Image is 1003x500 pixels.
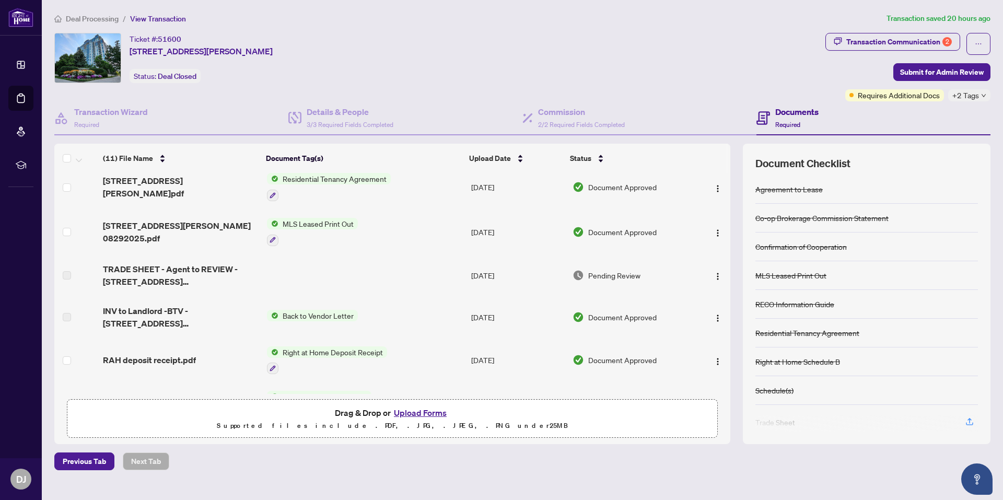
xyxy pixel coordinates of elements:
img: Status Icon [267,218,278,229]
button: Previous Tab [54,452,114,470]
span: Back to Vendor Letter [278,310,358,321]
span: 51600 [158,34,181,44]
h4: Documents [775,106,819,118]
th: Document Tag(s) [262,144,465,173]
button: Logo [709,224,726,240]
div: Schedule(s) [755,385,794,396]
article: Transaction saved 20 hours ago [887,13,990,25]
span: Document Checklist [755,156,850,171]
span: Document Approved [588,181,657,193]
span: [STREET_ADDRESS][PERSON_NAME] 08292025.pdf [103,219,258,245]
button: Status IconResidential Tenancy Agreement [267,173,391,201]
li: / [123,13,126,25]
td: [DATE] [467,254,568,296]
td: [DATE] [467,338,568,383]
button: Logo [709,267,726,284]
img: Status Icon [267,346,278,358]
span: 188 [PERSON_NAME] Ave 1510_f401.pdf [103,392,258,417]
span: Deal Closed [158,72,196,81]
th: Upload Date [465,144,566,173]
span: Document Approved [588,311,657,323]
span: Upload Date [469,153,511,164]
div: Co-op Brokerage Commission Statement [755,212,889,224]
div: Ticket #: [130,33,181,45]
img: logo [8,8,33,27]
span: [STREET_ADDRESS][PERSON_NAME] [130,45,273,57]
button: Transaction Communication2 [825,33,960,51]
td: [DATE] [467,296,568,338]
img: Logo [714,184,722,193]
div: Status: [130,69,201,83]
th: (11) File Name [99,144,262,173]
img: Status Icon [267,391,278,402]
span: Drag & Drop orUpload FormsSupported files include .PDF, .JPG, .JPEG, .PNG under25MB [67,400,717,438]
span: ellipsis [975,40,982,48]
span: Right at Home Deposit Receipt [278,346,387,358]
span: Requires Additional Docs [858,89,940,101]
img: Status Icon [267,173,278,184]
div: Right at Home Schedule B [755,356,840,367]
img: Document Status [573,226,584,238]
span: DJ [16,472,26,486]
img: Document Status [573,311,584,323]
img: IMG-C12348287_1.jpg [55,33,121,83]
div: Transaction Communication [846,33,952,50]
button: Submit for Admin Review [893,63,990,81]
button: Logo [709,179,726,195]
button: Status IconRight at Home Deposit Receipt [267,346,387,375]
span: (11) File Name [103,153,153,164]
img: Document Status [573,354,584,366]
span: MLS Leased Print Out [278,218,358,229]
img: Logo [714,272,722,281]
span: home [54,15,62,22]
img: Document Status [573,270,584,281]
span: Residential Tenancy Agreement [278,173,391,184]
div: Agreement to Lease [755,183,823,195]
h4: Commission [538,106,625,118]
button: Upload Forms [391,406,450,420]
span: Status [570,153,591,164]
div: RECO Information Guide [755,298,834,310]
span: Submit for Admin Review [900,64,984,80]
span: Right at Home Schedule B [278,391,371,402]
span: down [981,93,986,98]
img: Logo [714,314,722,322]
span: Required [74,121,99,129]
span: Deal Processing [66,14,119,24]
h4: Details & People [307,106,393,118]
p: Supported files include .PDF, .JPG, .JPEG, .PNG under 25 MB [74,420,711,432]
span: Required [775,121,800,129]
div: Residential Tenancy Agreement [755,327,859,339]
th: Status [566,144,692,173]
button: Logo [709,352,726,368]
span: +2 Tags [952,89,979,101]
h4: Transaction Wizard [74,106,148,118]
button: Logo [709,309,726,325]
button: Status IconBack to Vendor Letter [267,310,358,321]
span: Previous Tab [63,453,106,470]
span: Drag & Drop or [335,406,450,420]
span: 3/3 Required Fields Completed [307,121,393,129]
button: Status IconRight at Home Schedule B [267,391,371,419]
span: Pending Review [588,270,640,281]
img: Logo [714,357,722,366]
button: Next Tab [123,452,169,470]
button: Status IconMLS Leased Print Out [267,218,358,246]
div: MLS Leased Print Out [755,270,826,281]
td: [DATE] [467,210,568,254]
button: Open asap [961,463,993,495]
td: [DATE] [467,165,568,210]
span: View Transaction [130,14,186,24]
img: Document Status [573,181,584,193]
td: [DATE] [467,382,568,427]
span: TRADE SHEET - Agent to REVIEW - [STREET_ADDRESS][PERSON_NAME]pdf [103,263,258,288]
span: Document Approved [588,226,657,238]
span: RAH deposit receipt.pdf [103,354,196,366]
img: Logo [714,229,722,237]
span: Document Approved [588,354,657,366]
img: Status Icon [267,310,278,321]
span: INV to Landlord -BTV - [STREET_ADDRESS][PERSON_NAME]pdf [103,305,258,330]
div: 2 [942,37,952,46]
span: [STREET_ADDRESS][PERSON_NAME]pdf [103,175,258,200]
div: Confirmation of Cooperation [755,241,847,252]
